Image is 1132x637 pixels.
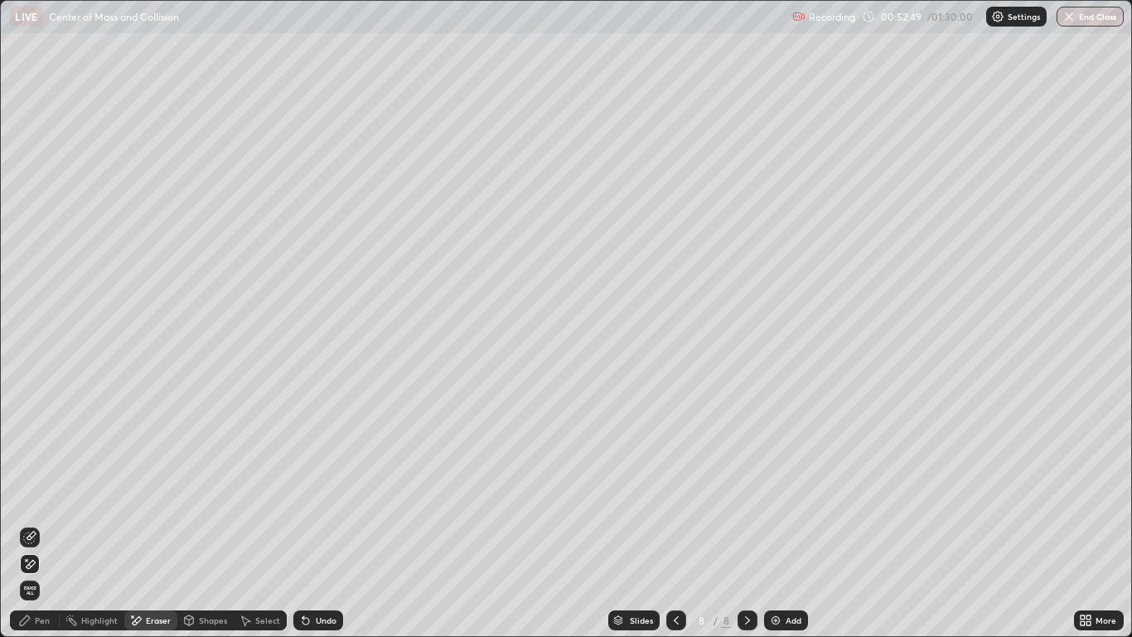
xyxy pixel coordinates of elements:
[15,10,37,23] p: LIVE
[809,11,855,23] p: Recording
[21,586,39,596] span: Erase all
[35,616,50,625] div: Pen
[49,10,179,23] p: Center of Mass and Collision
[769,614,782,627] img: add-slide-button
[792,10,805,23] img: recording.375f2c34.svg
[1096,616,1116,625] div: More
[693,615,709,625] div: 8
[81,616,118,625] div: Highlight
[1008,12,1040,21] p: Settings
[1062,10,1076,23] img: end-class-cross
[199,616,227,625] div: Shapes
[991,10,1004,23] img: class-settings-icons
[713,615,718,625] div: /
[721,613,731,628] div: 8
[146,616,171,625] div: Eraser
[1057,7,1124,27] button: End Class
[786,616,801,625] div: Add
[255,616,280,625] div: Select
[316,616,336,625] div: Undo
[630,616,653,625] div: Slides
